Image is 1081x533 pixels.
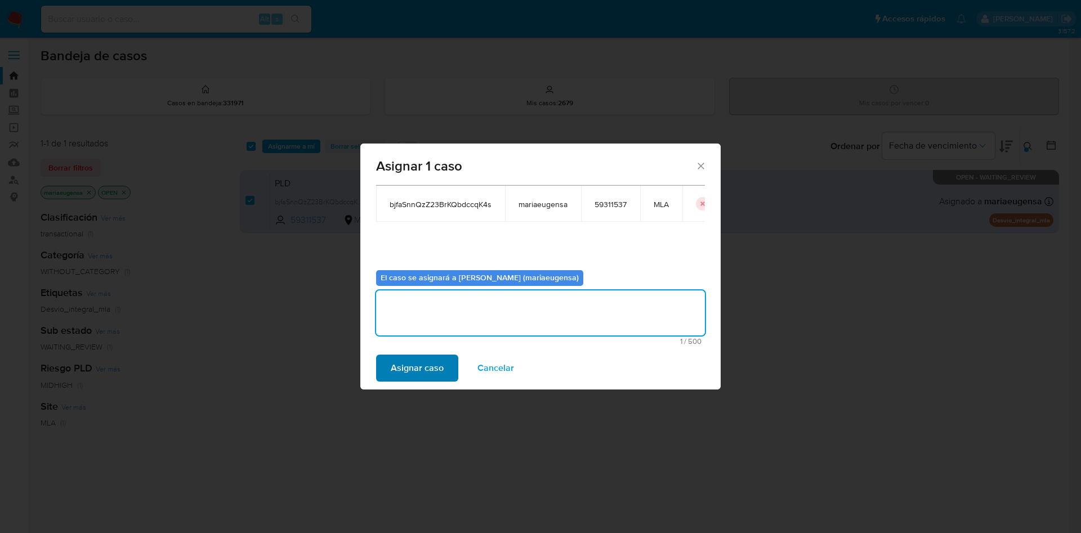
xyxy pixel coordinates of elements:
button: Cancelar [463,355,529,382]
b: El caso se asignará a [PERSON_NAME] (mariaeugensa) [381,272,579,283]
span: mariaeugensa [519,199,568,209]
span: Cancelar [477,356,514,380]
button: Asignar caso [376,355,458,382]
span: Asignar 1 caso [376,159,695,173]
span: Máximo 500 caracteres [379,338,702,345]
button: Cerrar ventana [695,160,705,171]
span: MLA [654,199,669,209]
div: assign-modal [360,144,721,389]
span: 59311537 [595,199,627,209]
span: bjfaSnnQzZ23BrKQbdccqK4s [390,199,492,209]
button: icon-button [696,197,709,210]
span: Asignar caso [391,356,444,380]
